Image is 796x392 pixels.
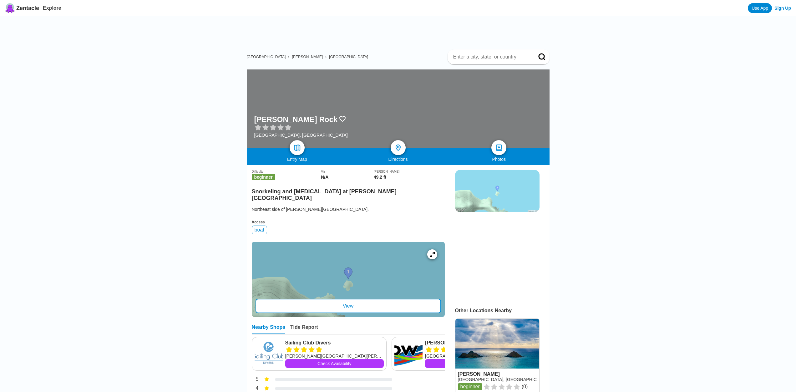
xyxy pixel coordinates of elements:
[774,6,791,11] a: Sign Up
[285,359,384,368] a: Check Availability
[252,226,267,234] div: boat
[453,54,530,60] input: Enter a city, state, or country
[247,55,286,59] a: [GEOGRAPHIC_DATA]
[425,340,569,346] a: [PERSON_NAME] RAINBOW DIVERS
[252,174,275,180] span: beginner
[252,324,286,334] div: Nearby Shops
[458,377,551,382] a: [GEOGRAPHIC_DATA], [GEOGRAPHIC_DATA]
[285,340,384,346] a: Sailing Club Divers
[285,353,384,359] div: [PERSON_NAME][GEOGRAPHIC_DATA][PERSON_NAME], null
[252,376,259,384] div: 5
[43,5,61,11] a: Explore
[288,55,289,59] span: ›
[425,353,569,359] div: [GEOGRAPHIC_DATA][PERSON_NAME][GEOGRAPHIC_DATA][PERSON_NAME], null
[347,157,449,162] div: Directions
[255,340,283,368] img: Sailing Club Divers
[252,206,445,212] div: Northeast side of [PERSON_NAME][GEOGRAPHIC_DATA].
[5,3,39,13] a: Zentacle logoZentacle
[374,170,445,173] div: [PERSON_NAME]
[325,55,327,59] span: ›
[252,220,445,224] div: Access
[374,175,445,180] div: 49.2 ft
[252,185,445,201] h2: Snorkeling and [MEDICAL_DATA] at [PERSON_NAME][GEOGRAPHIC_DATA]
[247,157,348,162] div: Entry Map
[394,144,402,151] img: directions
[455,308,550,313] div: Other Locations Nearby
[290,140,305,155] a: map
[495,144,503,151] img: photos
[256,299,441,313] div: View
[16,5,39,12] span: Zentacle
[321,175,374,180] div: N/A
[290,324,318,334] div: Tide Report
[252,170,321,173] div: Difficulty
[455,170,540,212] img: staticmap
[491,140,506,155] a: photos
[394,340,423,368] img: Jeremy Stein's RAINBOW DIVERS
[293,144,301,151] img: map
[254,133,348,138] div: [GEOGRAPHIC_DATA], [GEOGRAPHIC_DATA]
[748,3,772,13] a: Use App
[252,242,445,317] a: entry mapView
[329,55,368,59] a: [GEOGRAPHIC_DATA]
[425,359,569,368] a: Check Availability
[449,157,550,162] div: Photos
[254,115,338,124] h1: [PERSON_NAME] Rock
[292,55,323,59] a: [PERSON_NAME]
[321,170,374,173] div: Viz
[5,3,15,13] img: Zentacle logo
